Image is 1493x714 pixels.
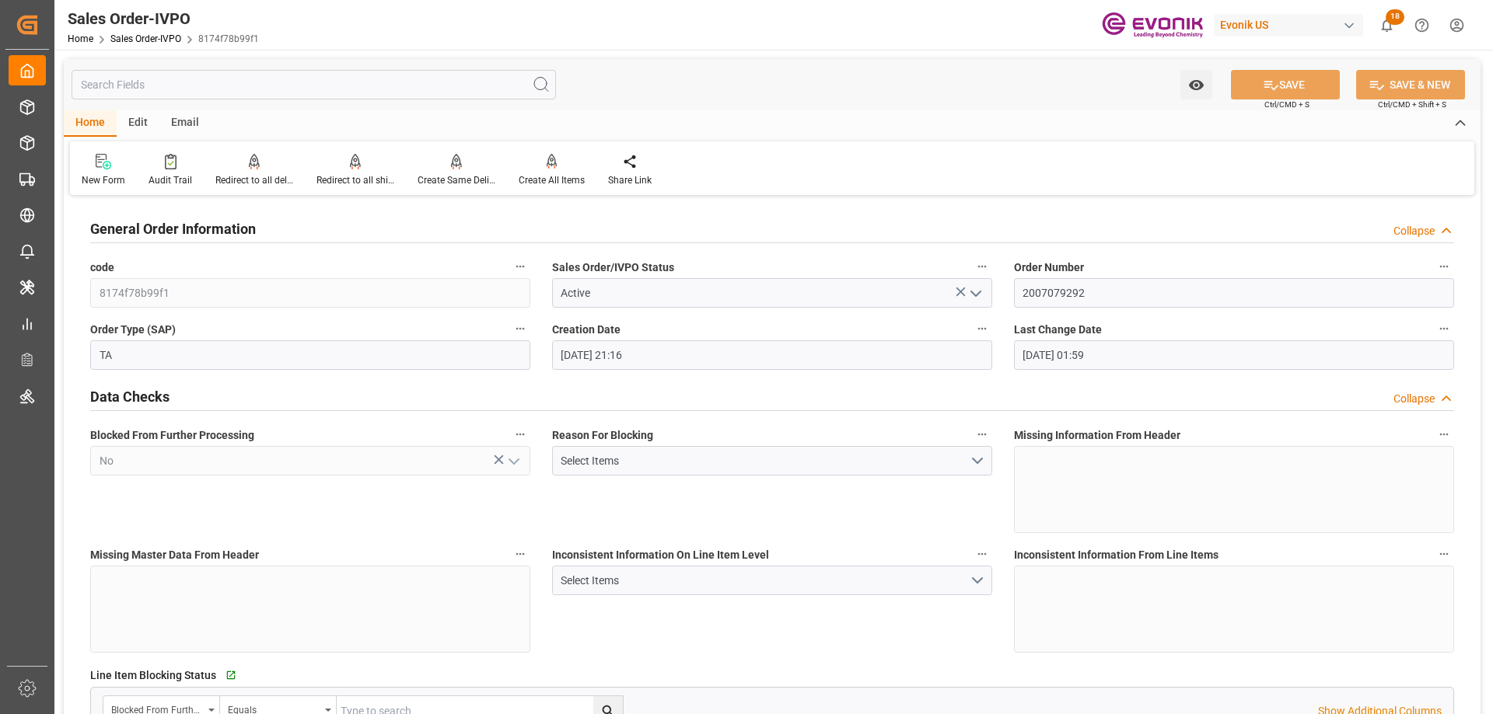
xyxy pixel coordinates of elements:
[64,110,117,137] div: Home
[608,173,652,187] div: Share Link
[552,547,769,563] span: Inconsistent Information On Line Item Level
[1231,70,1340,99] button: SAVE
[972,544,992,564] button: Inconsistent Information On Line Item Level
[1393,391,1435,407] div: Collapse
[501,449,524,473] button: open menu
[510,424,530,444] button: Blocked From Further Processing
[149,173,192,187] div: Audit Trail
[316,173,394,187] div: Redirect to all shipments
[552,259,674,276] span: Sales Order/IVPO Status
[972,319,992,339] button: Creation Date
[1404,8,1439,43] button: Help Center
[1378,99,1446,110] span: Ctrl/CMD + Shift + S
[117,110,159,137] div: Edit
[552,446,992,475] button: open menu
[1434,424,1454,444] button: Missing Information From Header
[90,667,216,684] span: Line Item Blocking Status
[1014,427,1180,444] span: Missing Information From Header
[1356,70,1465,99] button: SAVE & NEW
[510,544,530,564] button: Missing Master Data From Header
[972,424,992,444] button: Reason For Blocking
[519,173,585,187] div: Create All Items
[90,386,170,407] h2: Data Checks
[418,173,495,187] div: Create Same Delivery Date
[1214,10,1369,40] button: Evonik US
[90,218,256,239] h2: General Order Information
[510,256,530,277] button: code
[90,322,176,338] span: Order Type (SAP)
[90,259,114,276] span: code
[510,319,530,339] button: Order Type (SAP)
[159,110,211,137] div: Email
[561,573,969,589] div: Select Items
[561,453,969,469] div: Select Items
[972,256,992,277] button: Sales Order/IVPO Status
[552,427,653,444] span: Reason For Blocking
[82,173,125,187] div: New Form
[1434,256,1454,277] button: Order Number
[1386,9,1404,25] span: 18
[1264,99,1309,110] span: Ctrl/CMD + S
[552,566,992,595] button: open menu
[90,427,254,444] span: Blocked From Further Processing
[215,173,293,187] div: Redirect to all deliveries
[68,7,259,30] div: Sales Order-IVPO
[552,340,992,370] input: MM-DD-YYYY HH:MM
[552,322,621,338] span: Creation Date
[68,33,93,44] a: Home
[72,70,556,99] input: Search Fields
[1014,322,1102,338] span: Last Change Date
[1014,259,1084,276] span: Order Number
[1393,223,1435,239] div: Collapse
[1180,70,1212,99] button: open menu
[1434,319,1454,339] button: Last Change Date
[1102,12,1203,39] img: Evonik-brand-mark-Deep-Purple-RGB.jpeg_1700498283.jpeg
[90,547,259,563] span: Missing Master Data From Header
[1214,14,1363,37] div: Evonik US
[1369,8,1404,43] button: show 18 new notifications
[110,33,181,44] a: Sales Order-IVPO
[963,281,986,305] button: open menu
[1014,340,1454,370] input: MM-DD-YYYY HH:MM
[1434,544,1454,564] button: Inconsistent Information From Line Items
[1014,547,1219,563] span: Inconsistent Information From Line Items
